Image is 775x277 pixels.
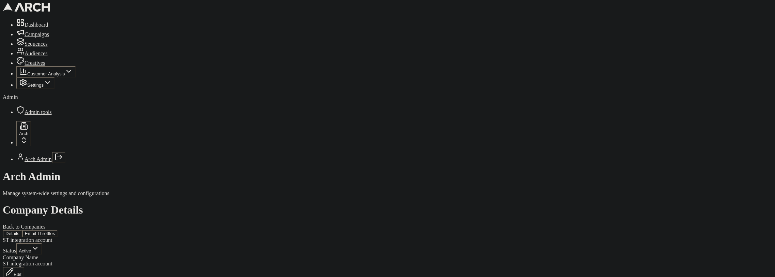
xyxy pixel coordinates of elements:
a: Campaigns [16,31,49,37]
div: Manage system-wide settings and configurations [3,190,772,196]
div: ST integration account [3,237,772,243]
a: Creatives [16,60,45,66]
a: Sequences [16,41,48,47]
label: Company Name [3,254,38,260]
span: Audiences [25,50,48,56]
button: Details [3,230,22,237]
h1: Arch Admin [3,170,772,183]
button: Arch [16,121,31,146]
span: Campaigns [25,31,49,37]
button: Email Throttles [22,230,58,237]
button: Customer Analysis [16,66,76,77]
span: ST integration account [3,261,52,266]
h1: Company Details [3,204,772,216]
span: Creatives [25,60,45,66]
a: Admin tools [16,109,52,115]
a: Dashboard [16,22,48,28]
button: Settings [16,77,55,89]
span: Arch [19,131,28,136]
span: Settings [27,83,44,88]
span: Sequences [25,41,48,47]
button: Log out [52,152,65,163]
span: Customer Analysis [27,71,65,76]
span: Dashboard [25,22,48,28]
a: Arch Admin [25,156,52,162]
label: Status [3,248,16,253]
a: Back to Companies [3,224,45,230]
span: Admin tools [25,109,52,115]
div: Admin [3,94,772,100]
span: Edit [14,272,21,277]
a: Audiences [16,50,48,56]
